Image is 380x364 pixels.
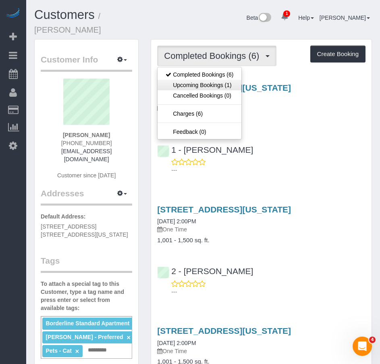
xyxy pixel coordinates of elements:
a: Customers [34,8,95,22]
img: New interface [258,13,271,23]
button: Create Booking [310,46,365,62]
h4: 1,001 - 1,500 sq. ft. [157,237,365,244]
a: 2 - [PERSON_NAME] [157,266,253,276]
a: × [75,348,79,355]
p: --- [171,166,365,174]
span: [PHONE_NUMBER] [61,140,112,146]
a: [EMAIL_ADDRESS][DOMAIN_NAME] [61,148,112,162]
a: [STREET_ADDRESS][US_STATE] [157,326,291,335]
a: [STREET_ADDRESS][US_STATE] [157,205,291,214]
a: Upcoming Bookings (1) [158,80,241,90]
a: Feedback (0) [158,127,241,137]
button: Completed Bookings (6) [157,46,276,66]
a: Completed Bookings (6) [158,69,241,80]
a: 1 - [PERSON_NAME] [157,145,253,154]
a: [DATE] 2:00PM [157,218,196,225]
a: Beta [247,15,272,21]
img: Automaid Logo [5,8,21,19]
p: --- [171,288,365,296]
p: One Time [157,225,365,233]
a: [PERSON_NAME] [320,15,370,21]
legend: Tags [41,255,132,273]
label: To attach a special tag to this Customer, type a tag name and press enter or select from availabl... [41,280,132,312]
a: 1 [277,8,293,26]
p: One Time [157,347,365,355]
span: 1 [283,10,290,17]
a: Charges (6) [158,108,241,119]
span: [PERSON_NAME] - Preferred [46,334,123,340]
iframe: Intercom live chat [353,337,372,356]
label: Default Address: [41,212,86,220]
span: 4 [369,337,376,343]
span: Customer since [DATE] [57,172,116,179]
strong: [PERSON_NAME] [63,132,110,138]
span: Borderline Standard Apartment [46,320,129,327]
span: Pets - Cat [46,347,72,354]
p: One Time [157,104,365,112]
a: [DATE] 2:00PM [157,340,196,346]
span: [STREET_ADDRESS] [STREET_ADDRESS][US_STATE] [41,223,128,238]
a: × [127,334,130,341]
a: Help [298,15,314,21]
span: Completed Bookings (6) [164,51,263,61]
h4: 1,001 - 1,500 sq. ft. [157,115,365,122]
a: Cancelled Bookings (0) [158,90,241,101]
legend: Customer Info [41,54,132,72]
